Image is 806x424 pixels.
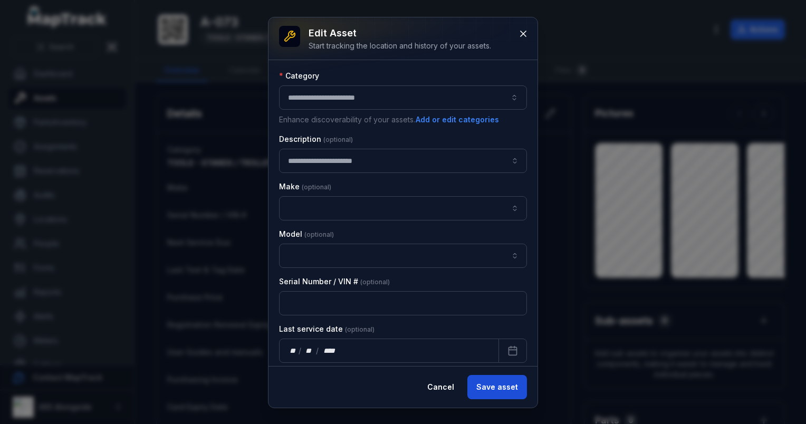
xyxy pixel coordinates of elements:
label: Model [279,229,334,239]
input: asset-edit:cf[2c9a1bd6-738d-4b2a-ac98-3f96f4078ca0]-label [279,196,527,220]
p: Enhance discoverability of your assets. [279,114,527,126]
div: / [316,345,320,356]
label: Category [279,71,319,81]
button: Cancel [418,375,463,399]
label: Make [279,181,331,192]
button: Save asset [467,375,527,399]
div: year, [320,345,339,356]
input: asset-edit:cf[372ede5e-5430-4034-be4c-3789af5fa247]-label [279,244,527,268]
div: day, [288,345,299,356]
label: Serial Number / VIN # [279,276,390,287]
button: Add or edit categories [415,114,500,126]
div: Start tracking the location and history of your assets. [309,41,491,51]
button: Calendar [498,339,527,363]
label: Last service date [279,324,375,334]
div: month, [302,345,316,356]
div: / [299,345,302,356]
h3: Edit asset [309,26,491,41]
input: asset-edit:description-label [279,149,527,173]
label: Description [279,134,353,144]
